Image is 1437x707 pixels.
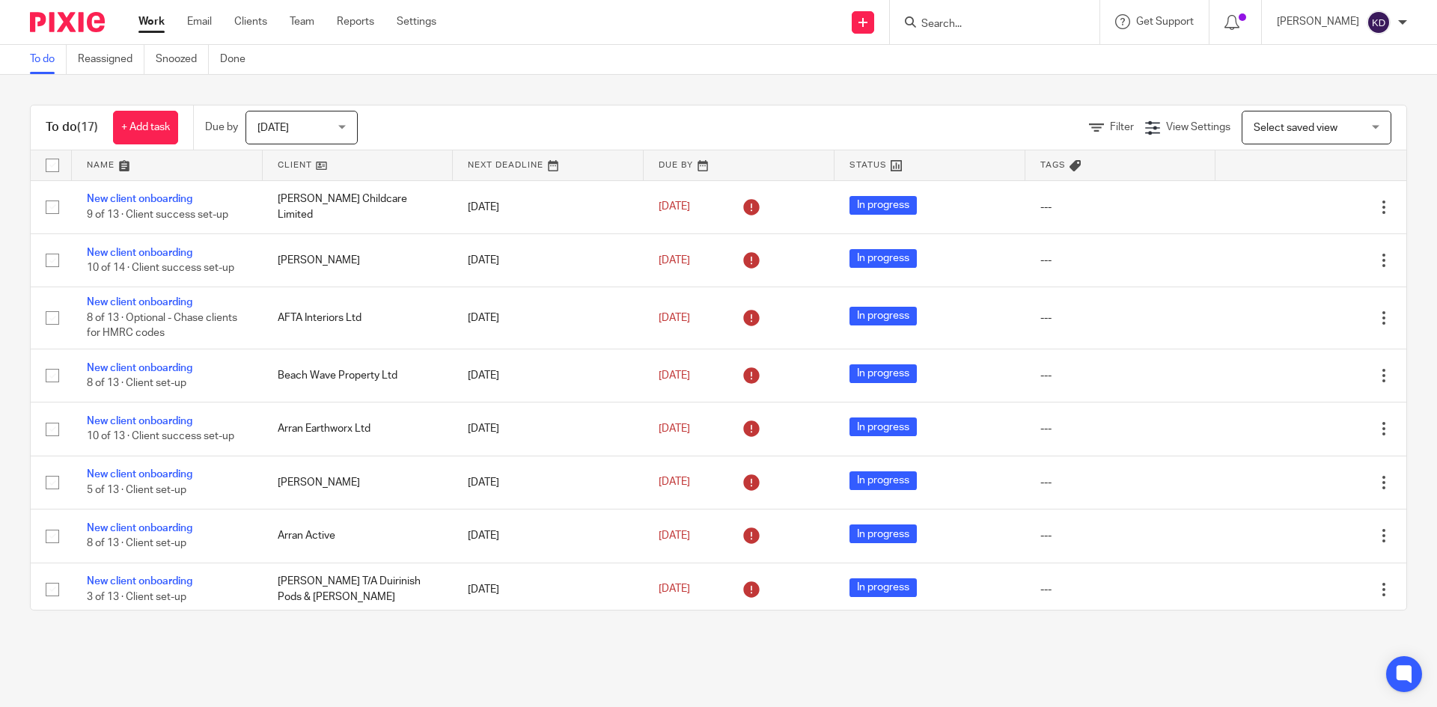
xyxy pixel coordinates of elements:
div: --- [1040,475,1201,490]
img: Pixie [30,12,105,32]
a: Email [187,14,212,29]
span: 8 of 13 · Client set-up [87,378,186,388]
td: [DATE] [453,349,644,402]
span: 3 of 13 · Client set-up [87,592,186,602]
a: New client onboarding [87,416,192,426]
span: View Settings [1166,122,1230,132]
a: Reassigned [78,45,144,74]
a: New client onboarding [87,363,192,373]
span: 9 of 13 · Client success set-up [87,209,228,220]
a: Done [220,45,257,74]
td: Beach Wave Property Ltd [263,349,454,402]
td: [DATE] [453,509,644,563]
span: In progress [849,417,917,436]
span: In progress [849,578,917,597]
img: svg%3E [1367,10,1391,34]
p: Due by [205,120,238,135]
div: --- [1040,253,1201,268]
td: [PERSON_NAME] Childcare Limited [263,180,454,233]
span: In progress [849,364,917,383]
td: [PERSON_NAME] [263,233,454,287]
div: --- [1040,310,1201,325]
td: [DATE] [453,180,644,233]
a: New client onboarding [87,297,192,307]
td: AFTA Interiors Ltd [263,287,454,349]
td: [DATE] [453,563,644,616]
span: 10 of 13 · Client success set-up [87,432,234,442]
td: [PERSON_NAME] T/A Duirinish Pods & [PERSON_NAME] [263,563,454,616]
h1: To do [46,120,98,135]
span: 5 of 13 · Client set-up [87,485,186,495]
span: 10 of 14 · Client success set-up [87,263,234,273]
div: --- [1040,421,1201,436]
a: Reports [337,14,374,29]
span: In progress [849,307,917,325]
div: --- [1040,368,1201,383]
td: [DATE] [453,403,644,456]
div: --- [1040,200,1201,215]
span: 8 of 13 · Optional - Chase clients for HMRC codes [87,313,237,339]
a: Snoozed [156,45,209,74]
span: [DATE] [659,584,690,595]
div: --- [1040,528,1201,543]
p: [PERSON_NAME] [1277,14,1359,29]
span: In progress [849,524,917,543]
a: Team [290,14,314,29]
td: [DATE] [453,233,644,287]
span: In progress [849,249,917,268]
td: [DATE] [453,456,644,509]
a: New client onboarding [87,469,192,480]
span: [DATE] [257,123,289,133]
span: Tags [1040,161,1066,169]
span: Filter [1110,122,1134,132]
a: To do [30,45,67,74]
a: New client onboarding [87,194,192,204]
a: Settings [397,14,436,29]
span: Select saved view [1254,123,1337,133]
a: New client onboarding [87,576,192,587]
span: [DATE] [659,530,690,541]
span: (17) [77,121,98,133]
a: Clients [234,14,267,29]
span: [DATE] [659,313,690,323]
span: Get Support [1136,16,1194,27]
a: Work [138,14,165,29]
td: Arran Earthworx Ltd [263,403,454,456]
span: [DATE] [659,423,690,434]
div: --- [1040,582,1201,597]
a: + Add task [113,111,178,144]
td: [DATE] [453,287,644,349]
td: Arran Active [263,509,454,563]
span: [DATE] [659,477,690,488]
span: 8 of 13 · Client set-up [87,538,186,548]
a: New client onboarding [87,248,192,258]
span: In progress [849,471,917,490]
span: [DATE] [659,370,690,381]
input: Search [920,18,1055,31]
a: New client onboarding [87,523,192,533]
span: [DATE] [659,202,690,212]
td: [PERSON_NAME] [263,456,454,509]
span: [DATE] [659,255,690,266]
span: In progress [849,196,917,215]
